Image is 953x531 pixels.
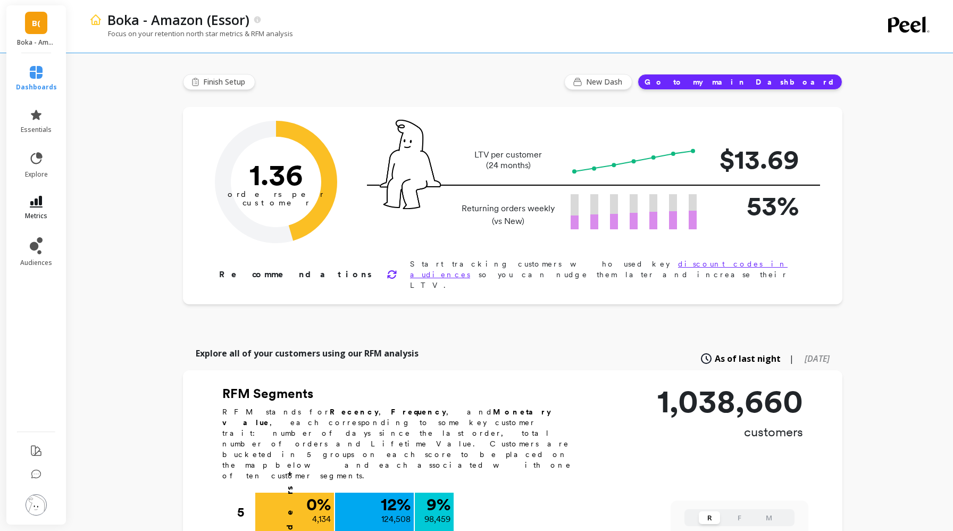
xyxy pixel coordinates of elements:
[32,17,40,29] span: B(
[26,494,47,516] img: profile picture
[424,513,450,526] p: 98,459
[789,352,794,365] span: |
[458,202,558,228] p: Returning orders weekly (vs New)
[381,513,411,526] p: 124,508
[183,74,255,90] button: Finish Setup
[805,353,830,364] span: [DATE]
[249,157,303,192] text: 1.36
[17,38,56,47] p: Boka - Amazon (Essor)
[25,212,47,220] span: metrics
[410,259,808,291] p: Start tracking customers who used key so you can nudge them later and increase their LTV.
[564,74,632,90] button: New Dash
[330,408,379,416] b: Recency
[203,77,248,87] span: Finish Setup
[381,496,411,513] p: 12 %
[21,126,52,134] span: essentials
[222,385,584,402] h2: RFM Segments
[638,74,842,90] button: Go to my main Dashboard
[20,259,52,267] span: audiences
[196,347,419,360] p: Explore all of your customers using our RFM analysis
[758,511,780,524] button: M
[107,11,249,29] p: Boka - Amazon (Essor)
[243,198,310,208] tspan: customer
[228,189,324,199] tspan: orders per
[25,170,48,179] span: explore
[586,77,625,87] span: New Dash
[222,406,584,481] p: RFM stands for , , and , each corresponding to some key customer trait: number of days since the ...
[699,511,720,524] button: R
[657,424,803,441] p: customers
[714,139,799,179] p: $13.69
[715,352,781,365] span: As of last night
[89,13,102,26] img: header icon
[89,29,293,38] p: Focus on your retention north star metrics & RFM analysis
[16,83,57,92] span: dashboards
[657,385,803,417] p: 1,038,660
[219,268,374,281] p: Recommendations
[729,511,750,524] button: F
[714,186,799,226] p: 53%
[380,120,441,209] img: pal seatted on line
[306,496,331,513] p: 0 %
[312,513,331,526] p: 4,134
[458,150,558,171] p: LTV per customer (24 months)
[427,496,450,513] p: 9 %
[391,408,446,416] b: Frequency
